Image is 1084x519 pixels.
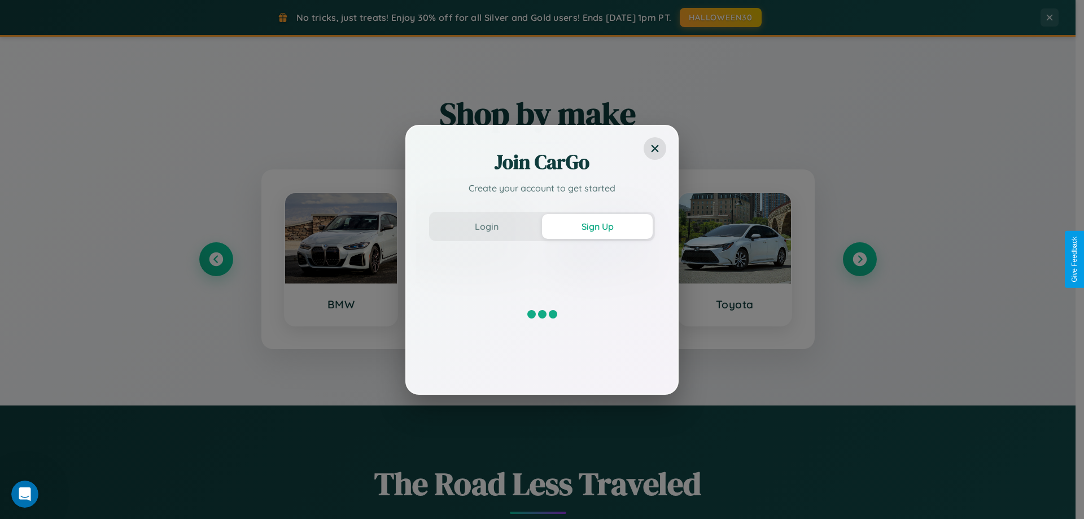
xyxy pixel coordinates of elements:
button: Login [431,214,542,239]
h2: Join CarGo [429,149,655,176]
div: Give Feedback [1070,237,1078,282]
button: Sign Up [542,214,653,239]
iframe: Intercom live chat [11,481,38,508]
p: Create your account to get started [429,181,655,195]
